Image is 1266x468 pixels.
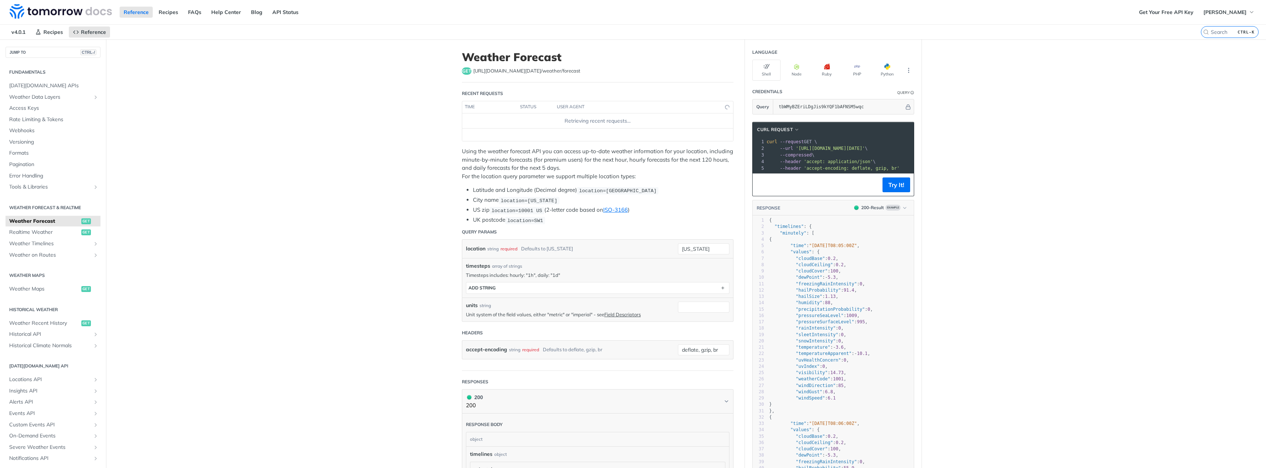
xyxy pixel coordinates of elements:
a: Access Keys [6,103,100,114]
span: "minutely" [780,231,806,236]
a: Blog [247,7,266,18]
span: Alerts API [9,398,91,406]
div: 200 [466,393,483,401]
span: Tools & Libraries [9,183,91,191]
a: ISO-3166 [603,206,628,213]
span: Weather Data Layers [9,94,91,101]
button: Node [782,60,811,81]
span: "sleetIntensity" [796,332,838,337]
div: 20 [753,338,764,344]
span: }, [769,408,775,414]
button: Show subpages for Notifications API [93,455,99,461]
span: Notifications API [9,455,91,462]
button: More Languages [903,65,914,76]
div: 16 [753,313,764,319]
span: : , [769,351,870,356]
span: : , [769,370,846,375]
span: --url [780,146,793,151]
span: "cloudCover" [796,268,828,274]
div: 1 [753,217,764,224]
span: "timelines" [774,224,803,229]
span: 995 [857,319,865,324]
div: 17 [753,319,764,325]
a: On-Demand EventsShow subpages for On-Demand Events [6,430,100,441]
div: 23 [753,357,764,363]
a: Reference [120,7,153,18]
span: "weatherCode" [796,376,830,381]
span: "hailSize" [796,294,822,299]
a: Historical Climate NormalsShow subpages for Historical Climate Normals [6,340,100,351]
div: 200 - Result [861,204,884,211]
span: location=[US_STATE] [501,198,557,203]
span: "windSpeed" [796,395,825,401]
a: Severe Weather EventsShow subpages for Severe Weather Events [6,442,100,453]
span: : { [769,224,812,229]
span: On-Demand Events [9,432,91,440]
span: timesteps [466,262,490,270]
svg: Search [1203,29,1209,35]
span: 0 [844,358,846,363]
div: Defaults to [US_STATE] [521,243,573,254]
a: Weather Forecastget [6,216,100,227]
span: 0 [838,326,841,331]
span: curl [767,139,777,144]
span: : , [769,313,860,318]
a: Insights APIShow subpages for Insights API [6,386,100,397]
span: Locations API [9,376,91,383]
button: Shell [752,60,781,81]
button: Show subpages for Events API [93,411,99,416]
span: 1.13 [825,294,836,299]
div: 13 [753,293,764,300]
span: 0 [841,332,844,337]
div: Responses [462,379,488,385]
span: "temperatureApparent" [796,351,852,356]
span: \ [767,152,814,158]
a: Reference [69,27,110,38]
a: Weather Data LayersShow subpages for Weather Data Layers [6,92,100,103]
button: JUMP TOCTRL-/ [6,47,100,58]
span: : , [769,243,860,248]
div: 24 [753,363,764,370]
p: Timesteps includes: hourly: "1h", daily: "1d" [466,272,729,278]
span: "dewPoint" [796,275,822,280]
span: get [81,286,91,292]
span: 6.8 [825,389,833,394]
span: --compressed [780,152,812,158]
span: } [769,402,772,407]
span: : [ [769,231,814,236]
button: PHP [843,60,871,81]
a: Formats [6,148,100,159]
span: - [825,275,828,280]
h2: Weather Forecast & realtime [6,204,100,211]
span: Insights API [9,387,91,395]
span: : , [769,256,838,261]
a: [DATE][DOMAIN_NAME] APIs [6,80,100,91]
div: Query [897,90,910,95]
span: 0 [867,307,870,312]
button: Show subpages for Weather on Routes [93,252,99,258]
div: 5 [753,243,764,249]
span: 85 [838,383,844,388]
span: Error Handling [9,172,99,180]
button: cURL Request [754,126,802,133]
span: 200 [854,205,859,210]
button: Show subpages for Weather Timelines [93,241,99,247]
svg: Chevron [724,398,729,404]
span: Access Keys [9,105,99,112]
span: get [81,218,91,224]
div: 3 [753,230,764,236]
button: ADD string [466,282,729,293]
div: 25 [753,370,764,376]
span: 0 [823,364,825,369]
span: Webhooks [9,127,99,134]
div: 6 [753,249,764,255]
span: 0 [838,338,841,344]
div: 10 [753,274,764,281]
input: apikey [775,99,904,114]
a: Tools & LibrariesShow subpages for Tools & Libraries [6,182,100,193]
a: Events APIShow subpages for Events API [6,408,100,419]
span: : , [769,307,873,312]
span: Weather Timelines [9,240,91,247]
div: 9 [753,268,764,274]
span: Realtime Weather [9,229,79,236]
